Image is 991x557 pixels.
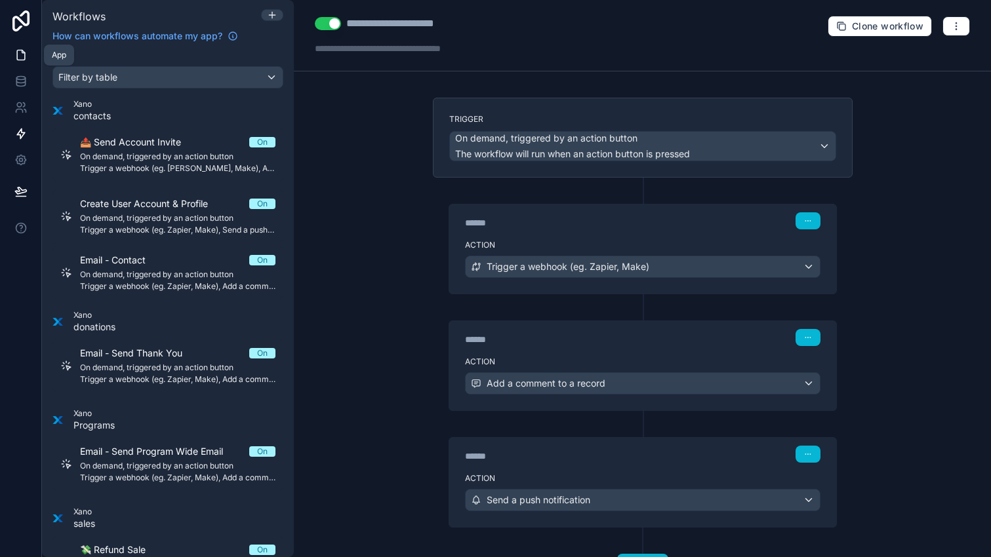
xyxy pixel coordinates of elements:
button: Add a comment to a record [465,372,820,394]
span: How can workflows automate my app? [52,29,222,43]
button: Trigger a webhook (eg. Zapier, Make) [465,256,820,278]
label: Action [465,240,820,250]
span: Add a comment to a record [487,377,605,390]
span: The workflow will run when an action button is pressed [455,148,690,159]
button: Send a push notification [465,489,820,511]
span: Clone workflow [852,20,923,32]
label: Action [465,473,820,484]
span: On demand, triggered by an action button [455,132,637,145]
label: Action [465,356,820,367]
button: Clone workflow [828,16,932,37]
label: Trigger [449,114,836,125]
button: On demand, triggered by an action buttonThe workflow will run when an action button is pressed [449,131,836,161]
span: Workflows [52,10,106,23]
div: App [52,50,66,60]
span: Trigger a webhook (eg. Zapier, Make) [487,260,649,273]
a: How can workflows automate my app? [47,29,243,43]
span: Send a push notification [487,493,590,507]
